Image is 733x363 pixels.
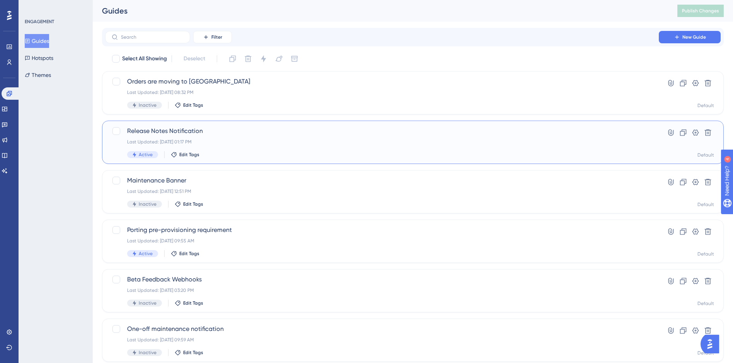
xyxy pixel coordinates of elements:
span: Edit Tags [179,152,199,158]
span: Edit Tags [179,251,199,257]
iframe: UserGuiding AI Assistant Launcher [701,332,724,356]
div: Default [697,152,714,158]
div: Default [697,102,714,109]
div: Last Updated: [DATE] 09:55 AM [127,238,637,244]
button: Edit Tags [171,251,199,257]
span: Release Notes Notification [127,126,637,136]
span: Edit Tags [183,349,203,356]
span: New Guide [682,34,706,40]
div: Last Updated: [DATE] 08:32 PM [127,89,637,95]
button: New Guide [659,31,721,43]
span: Edit Tags [183,300,203,306]
div: Last Updated: [DATE] 12:51 PM [127,188,637,194]
span: Active [139,251,153,257]
span: Inactive [139,201,156,207]
span: Orders are moving to [GEOGRAPHIC_DATA] [127,77,637,86]
span: Porting pre-provisioning requirement [127,225,637,235]
button: Edit Tags [175,349,203,356]
div: Default [697,300,714,307]
div: ENGAGEMENT [25,19,54,25]
span: Edit Tags [183,201,203,207]
div: Default [697,350,714,356]
div: Last Updated: [DATE] 03:20 PM [127,287,637,293]
button: Edit Tags [175,201,203,207]
span: Inactive [139,349,156,356]
span: Publish Changes [682,8,719,14]
div: 4 [54,4,56,10]
span: Edit Tags [183,102,203,108]
span: Inactive [139,102,156,108]
button: Edit Tags [171,152,199,158]
button: Hotspots [25,51,53,65]
button: Publish Changes [677,5,724,17]
button: Guides [25,34,49,48]
span: Deselect [184,54,205,63]
button: Filter [193,31,232,43]
span: Inactive [139,300,156,306]
div: Last Updated: [DATE] 01:17 PM [127,139,637,145]
span: One-off maintenance notification [127,324,637,334]
span: Filter [211,34,222,40]
div: Default [697,251,714,257]
button: Deselect [177,52,212,66]
button: Themes [25,68,51,82]
span: Active [139,152,153,158]
span: Maintenance Banner [127,176,637,185]
div: Default [697,201,714,208]
div: Guides [102,5,658,16]
button: Edit Tags [175,102,203,108]
button: Edit Tags [175,300,203,306]
div: Last Updated: [DATE] 09:59 AM [127,337,637,343]
span: Beta Feedback Webhooks [127,275,637,284]
span: Select All Showing [122,54,167,63]
span: Need Help? [18,2,48,11]
input: Search [121,34,184,40]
